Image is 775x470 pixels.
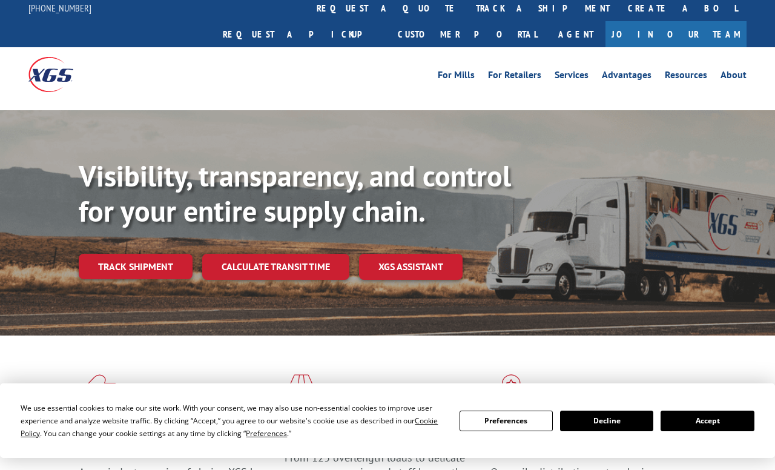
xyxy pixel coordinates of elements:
[665,70,707,84] a: Resources
[202,254,349,280] a: Calculate transit time
[602,70,651,84] a: Advantages
[560,411,653,431] button: Decline
[488,70,541,84] a: For Retailers
[661,411,754,431] button: Accept
[555,70,589,84] a: Services
[28,2,91,14] a: [PHONE_NUMBER]
[79,254,193,279] a: Track shipment
[546,21,605,47] a: Agent
[285,374,313,406] img: xgs-icon-focused-on-flooring-red
[246,428,287,439] span: Preferences
[605,21,747,47] a: Join Our Team
[21,402,444,440] div: We use essential cookies to make our site work. With your consent, we may also use non-essential ...
[490,374,532,406] img: xgs-icon-flagship-distribution-model-red
[721,70,747,84] a: About
[79,374,116,406] img: xgs-icon-total-supply-chain-intelligence-red
[460,411,553,431] button: Preferences
[359,254,463,280] a: XGS ASSISTANT
[389,21,546,47] a: Customer Portal
[438,70,475,84] a: For Mills
[79,157,511,230] b: Visibility, transparency, and control for your entire supply chain.
[214,21,389,47] a: Request a pickup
